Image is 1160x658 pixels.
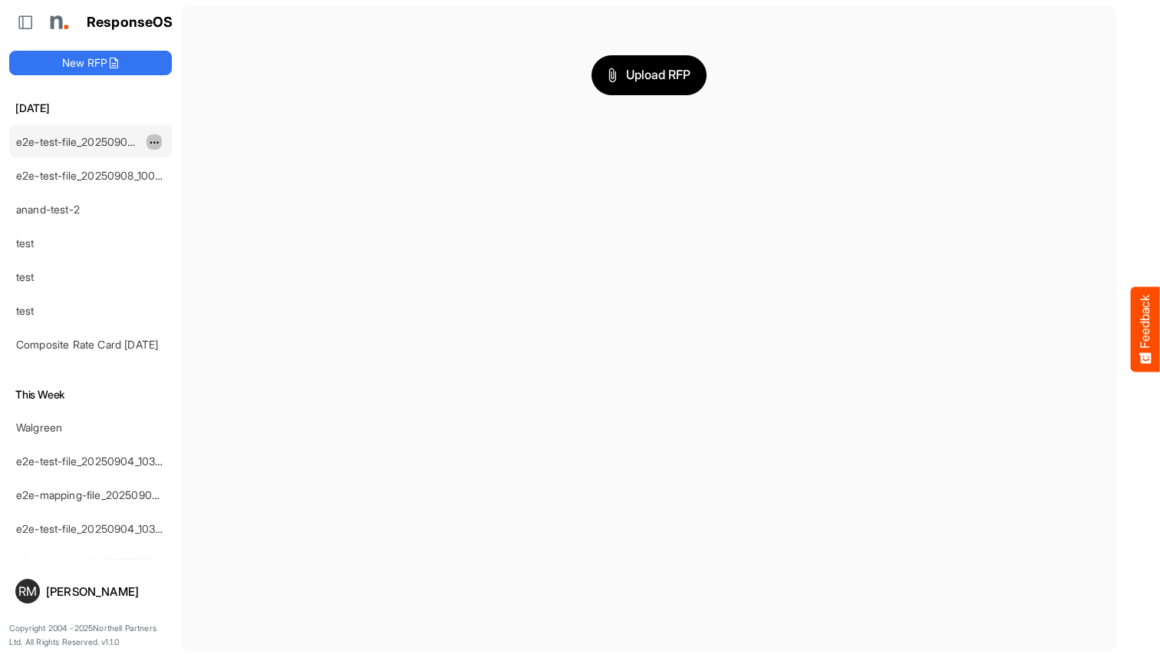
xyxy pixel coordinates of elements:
[87,15,173,31] h1: ResponseOS
[16,338,158,351] a: Composite Rate Card [DATE]
[42,7,73,38] img: Northell
[1131,286,1160,372] button: Feedback
[46,586,166,597] div: [PERSON_NAME]
[16,421,62,434] a: Walgreen
[9,386,172,403] h6: This Week
[16,488,198,501] a: e2e-mapping-file_20250904_103259
[9,100,172,117] h6: [DATE]
[9,51,172,75] button: New RFP
[9,622,172,649] p: Copyright 2004 - 2025 Northell Partners Ltd. All Rights Reserved. v 1.1.0
[16,169,170,182] a: e2e-test-file_20250908_100211
[16,203,80,216] a: anand-test-2
[16,236,35,250] a: test
[592,55,707,95] button: Upload RFP
[608,65,690,85] span: Upload RFP
[16,522,175,535] a: e2e-test-file_20250904_103245
[147,134,162,150] button: dropdownbutton
[18,585,37,597] span: RM
[16,270,35,283] a: test
[16,135,175,148] a: e2e-test-file_20250908_100250
[16,455,174,468] a: e2e-test-file_20250904_103356
[16,304,35,317] a: test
